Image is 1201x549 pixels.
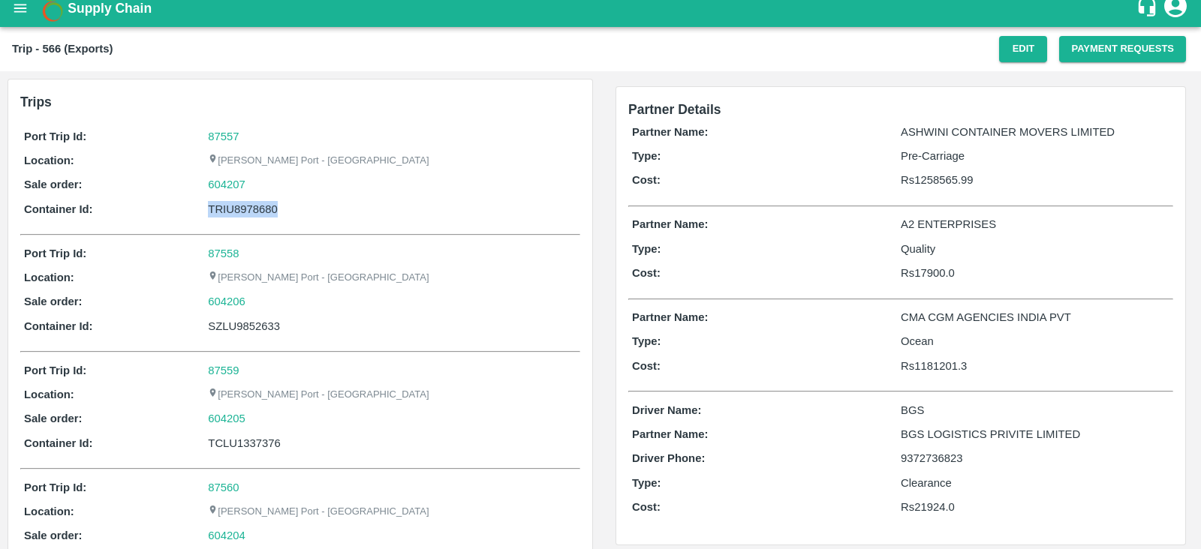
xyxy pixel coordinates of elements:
[901,499,1169,515] p: Rs 21924.0
[208,201,576,217] div: TRIU8978680
[632,404,701,416] b: Driver Name:
[208,364,239,376] a: 87559
[24,271,74,283] b: Location:
[632,267,661,279] b: Cost:
[901,148,1169,164] p: Pre-Carriage
[632,243,661,255] b: Type:
[901,241,1169,257] p: Quality
[24,529,83,541] b: Sale order:
[208,130,239,142] a: 87557
[208,505,429,519] p: [PERSON_NAME] Port - [GEOGRAPHIC_DATA]
[632,428,708,440] b: Partner Name:
[999,36,1047,62] button: Edit
[901,265,1169,281] p: Rs 17900.0
[24,388,74,400] b: Location:
[901,216,1169,232] p: A2 ENTERPRISES
[632,335,661,347] b: Type:
[901,333,1169,349] p: Ocean
[208,271,429,285] p: [PERSON_NAME] Port - [GEOGRAPHIC_DATA]
[24,178,83,190] b: Sale order:
[901,426,1169,442] p: BGS LOGISTICS PRIVITE LIMITED
[24,412,83,424] b: Sale order:
[24,295,83,307] b: Sale order:
[901,124,1169,140] p: ASHWINI CONTAINER MOVERS LIMITED
[208,176,245,193] a: 604207
[208,410,245,427] a: 604205
[24,320,93,332] b: Container Id:
[24,505,74,517] b: Location:
[208,154,429,168] p: [PERSON_NAME] Port - [GEOGRAPHIC_DATA]
[24,203,93,215] b: Container Id:
[901,358,1169,374] p: Rs 1181201.3
[208,293,245,310] a: 604206
[632,452,705,464] b: Driver Phone:
[24,364,86,376] b: Port Trip Id:
[901,475,1169,491] p: Clearance
[632,311,708,323] b: Partner Name:
[632,174,661,186] b: Cost:
[632,126,708,138] b: Partner Name:
[24,481,86,493] b: Port Trip Id:
[208,247,239,259] a: 87558
[208,481,239,493] a: 87560
[208,318,576,334] div: SZLU9852633
[632,150,661,162] b: Type:
[632,477,661,489] b: Type:
[632,501,661,513] b: Cost:
[208,388,429,402] p: [PERSON_NAME] Port - [GEOGRAPHIC_DATA]
[632,360,661,372] b: Cost:
[24,154,74,166] b: Location:
[24,130,86,142] b: Port Trip Id:
[632,218,708,230] b: Partner Name:
[1059,36,1186,62] button: Payment Requests
[20,94,52,109] b: Trips
[208,527,245,544] a: 604204
[901,450,1169,466] p: 9372736823
[628,102,721,117] span: Partner Details
[901,402,1169,418] p: BGS
[901,172,1169,188] p: Rs 1258565.99
[12,43,113,55] b: Trip - 566 (Exports)
[24,437,93,449] b: Container Id:
[208,435,576,451] div: TCLU1337376
[24,247,86,259] b: Port Trip Id:
[901,309,1169,325] p: CMA CGM AGENCIES INDIA PVT
[68,1,152,16] b: Supply Chain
